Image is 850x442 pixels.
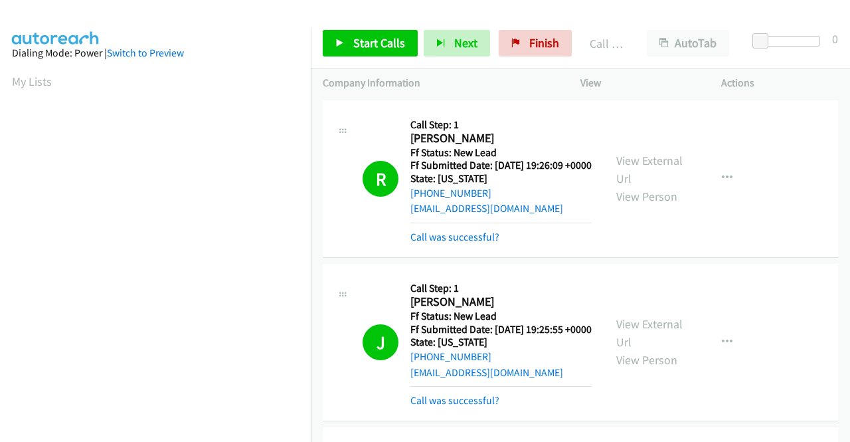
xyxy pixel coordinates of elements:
[812,168,850,274] iframe: Resource Center
[580,75,697,91] p: View
[499,30,572,56] a: Finish
[410,323,592,336] h5: Ff Submitted Date: [DATE] 19:25:55 +0000
[647,30,729,56] button: AutoTab
[410,394,499,407] a: Call was successful?
[721,75,838,91] p: Actions
[410,202,563,215] a: [EMAIL_ADDRESS][DOMAIN_NAME]
[363,161,398,197] h1: R
[353,35,405,51] span: Start Calls
[590,35,623,53] p: Call Completed
[410,118,592,132] h5: Call Step: 1
[12,74,52,89] a: My Lists
[454,35,477,51] span: Next
[12,45,299,61] div: Dialing Mode: Power |
[832,30,838,48] div: 0
[424,30,490,56] button: Next
[410,350,491,363] a: [PHONE_NUMBER]
[616,189,677,204] a: View Person
[410,231,499,243] a: Call was successful?
[410,310,592,323] h5: Ff Status: New Lead
[410,366,563,379] a: [EMAIL_ADDRESS][DOMAIN_NAME]
[107,47,184,59] a: Switch to Preview
[616,316,683,350] a: View External Url
[410,172,592,185] h5: State: [US_STATE]
[616,153,683,186] a: View External Url
[410,336,592,349] h5: State: [US_STATE]
[410,159,592,172] h5: Ff Submitted Date: [DATE] 19:26:09 +0000
[410,146,592,160] h5: Ff Status: New Lead
[363,324,398,360] h1: J
[410,131,588,146] h2: [PERSON_NAME]
[410,294,588,310] h2: [PERSON_NAME]
[410,187,491,199] a: [PHONE_NUMBER]
[529,35,559,51] span: Finish
[410,282,592,295] h5: Call Step: 1
[323,30,418,56] a: Start Calls
[323,75,556,91] p: Company Information
[759,36,820,47] div: Delay between calls (in seconds)
[616,352,677,368] a: View Person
